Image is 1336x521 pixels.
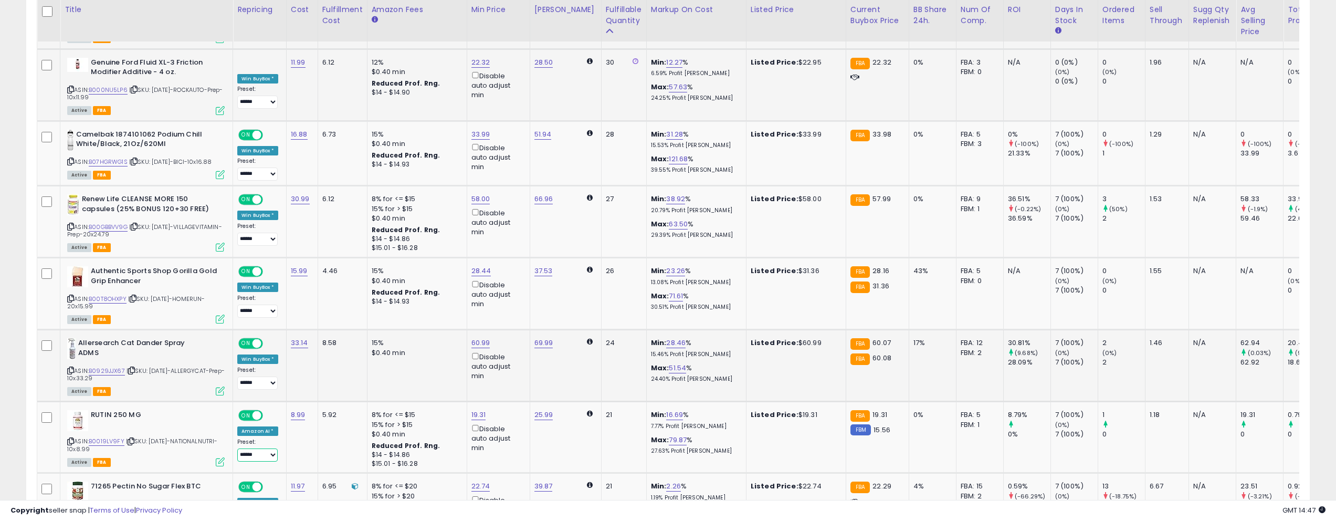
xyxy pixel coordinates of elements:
[1288,130,1330,139] div: 0
[666,57,682,68] a: 12.27
[1109,205,1128,213] small: (50%)
[534,410,553,420] a: 25.99
[471,70,522,100] div: Disable auto adjust min
[322,4,363,26] div: Fulfillment Cost
[872,57,891,67] span: 22.32
[67,367,225,382] span: | SKU: [DATE]-ALLERGYCAT-Prep-10x33.29
[751,57,798,67] b: Listed Price:
[372,151,440,160] b: Reduced Prof. Rng.
[651,410,667,420] b: Min:
[651,363,738,383] div: %
[261,267,278,276] span: OFF
[651,95,738,102] p: 24.25% Profit [PERSON_NAME]
[1102,277,1117,285] small: (0%)
[850,4,904,26] div: Current Buybox Price
[67,338,225,394] div: ASIN:
[372,79,440,88] b: Reduced Prof. Rng.
[666,266,685,276] a: 23.26
[1295,205,1322,213] small: (49.65%)
[1102,266,1145,276] div: 0
[239,195,253,204] span: ON
[93,106,111,115] span: FBA
[534,338,553,348] a: 69.99
[651,266,667,276] b: Min:
[67,243,91,252] span: All listings currently available for purchase on Amazon
[1102,58,1145,67] div: 0
[961,130,995,139] div: FBA: 5
[751,58,838,67] div: $22.95
[606,58,638,67] div: 30
[1008,194,1050,204] div: 36.51%
[534,266,553,276] a: 37.53
[67,106,91,115] span: All listings currently available for purchase on Amazon
[651,130,738,149] div: %
[1248,349,1271,357] small: (0.03%)
[1055,205,1070,213] small: (0%)
[237,4,282,15] div: Repricing
[372,244,459,253] div: $15.01 - $16.28
[1240,214,1283,223] div: 59.46
[666,410,683,420] a: 16.69
[850,282,870,293] small: FBA
[534,57,553,68] a: 28.50
[90,505,134,515] a: Terms of Use
[471,338,490,348] a: 60.99
[850,130,870,141] small: FBA
[961,58,995,67] div: FBA: 3
[372,235,459,244] div: $14 - $14.86
[471,194,490,204] a: 58.00
[67,86,223,101] span: | SKU: [DATE]-ROCKAUTO-Prep-10x11.99
[961,139,995,149] div: FBM: 3
[1102,130,1145,139] div: 0
[237,158,278,181] div: Preset:
[237,211,278,220] div: Win BuyBox *
[129,158,212,166] span: | SKU: [DATE]-BICI-10x16.88
[67,315,91,324] span: All listings currently available for purchase on Amazon
[1055,194,1098,204] div: 7 (100%)
[651,82,738,102] div: %
[471,266,491,276] a: 28.44
[751,194,798,204] b: Listed Price:
[93,243,111,252] span: FBA
[1248,140,1272,148] small: (-100%)
[651,194,738,214] div: %
[751,4,841,15] div: Listed Price
[534,481,553,492] a: 39.87
[606,130,638,139] div: 28
[471,351,522,381] div: Disable auto adjust min
[93,387,111,396] span: FBA
[67,171,91,180] span: All listings currently available for purchase on Amazon
[1240,358,1283,367] div: 62.92
[89,223,128,232] a: B00GBBVV9G
[372,88,459,97] div: $14 - $14.90
[1240,194,1283,204] div: 58.33
[1055,140,1070,148] small: (0%)
[1055,358,1098,367] div: 7 (100%)
[913,4,952,26] div: BB Share 24h.
[67,266,225,322] div: ASIN:
[651,58,738,77] div: %
[751,338,798,348] b: Listed Price:
[961,348,995,358] div: FBM: 2
[1055,266,1098,276] div: 7 (100%)
[67,295,205,310] span: | SKU: [DATE]-HOMERUN-20x15.99
[669,154,688,164] a: 121.68
[1288,149,1330,158] div: 3.6
[1015,349,1038,357] small: (9.68%)
[471,57,490,68] a: 22.32
[1248,205,1268,213] small: (-1.9%)
[1193,4,1232,26] div: Sugg Qty Replenish
[237,223,278,246] div: Preset:
[372,58,459,67] div: 12%
[913,130,948,139] div: 0%
[872,410,887,420] span: 19.31
[372,225,440,234] b: Reduced Prof. Rng.
[1240,130,1283,139] div: 0
[651,291,738,311] div: %
[606,338,638,348] div: 24
[237,355,278,364] div: Win BuyBox *
[651,4,742,15] div: Markup on Cost
[471,4,525,15] div: Min Price
[751,130,838,139] div: $33.99
[67,130,73,151] img: 313QNZmtSiL._SL40_.jpg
